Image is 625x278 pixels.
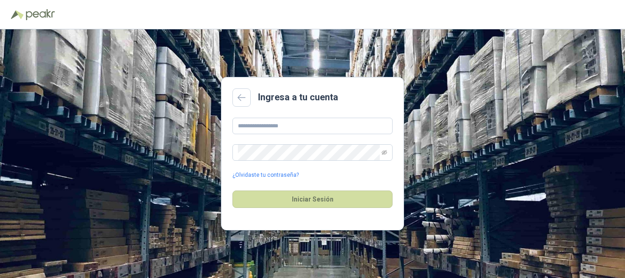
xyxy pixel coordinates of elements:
a: ¿Olvidaste tu contraseña? [232,171,299,180]
button: Iniciar Sesión [232,191,393,208]
img: Peakr [26,9,55,20]
img: Logo [11,10,24,19]
h2: Ingresa a tu cuenta [258,90,338,104]
span: eye-invisible [382,150,387,155]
